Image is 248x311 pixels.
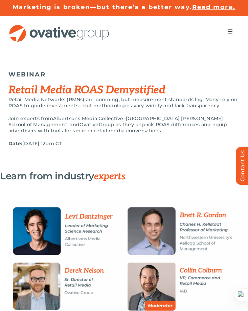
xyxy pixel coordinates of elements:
[192,3,235,11] a: Read more.
[221,25,240,38] nav: Menu
[80,121,99,128] span: Ovative
[13,3,192,11] a: Marketing is broken—but there’s a better way.
[8,140,22,147] strong: Date:
[8,24,110,30] a: OG_Full_horizontal_RGB
[8,96,240,109] p: Retail Media Networks (RMNs) are booming, but measurement standards lag. Many rely on ROAS to gui...
[8,84,165,96] em: Retail Media ROAS Demystified
[8,121,227,134] span: Group as they unpack ROAS differences and equip advertisers with tools for smarter retail media c...
[8,140,240,147] p: [DATE] 12pm CT
[8,71,240,78] h5: WEBINAR
[8,115,240,134] p: Join experts from
[94,171,125,182] span: experts
[8,115,223,128] span: Albertsons Media Collective, [GEOGRAPHIC_DATA] [PERSON_NAME] School of Management, and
